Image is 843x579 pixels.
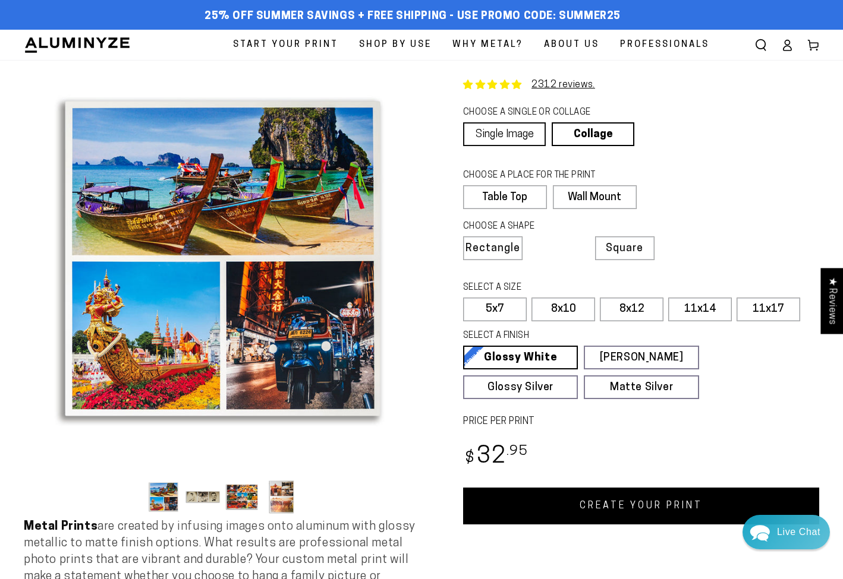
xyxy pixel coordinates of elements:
[465,243,520,254] span: Rectangle
[611,30,718,60] a: Professionals
[463,445,528,469] bdi: 32
[463,169,625,182] legend: CHOOSE A PLACE FOR THE PRINT
[620,37,709,53] span: Professionals
[185,479,221,515] button: Load image 2 in gallery view
[531,298,595,321] label: 8x10
[463,281,672,295] legend: SELECT A SIZE
[205,10,621,23] span: 25% off Summer Savings + Free Shipping - Use Promo Code: SUMMER25
[535,30,608,60] a: About Us
[463,185,547,209] label: Table Top
[443,30,532,60] a: Why Metal?
[463,346,578,369] a: Glossy White
[24,36,131,54] img: Aluminyze
[465,451,475,467] span: $
[531,80,595,90] a: 2312 reviews.
[600,298,663,321] label: 8x12
[507,445,528,458] sup: .95
[24,521,97,533] strong: Metal Prints
[553,185,637,209] label: Wall Mount
[463,415,819,429] label: PRICE PER PRINT
[233,37,338,53] span: Start Your Print
[463,298,527,321] label: 5x7
[737,298,800,321] label: 11x17
[463,330,672,343] legend: SELECT A FINISH
[463,78,595,92] a: 2312 reviews.
[748,32,774,58] summary: Search our site
[350,30,441,60] a: Shop By Use
[359,37,432,53] span: Shop By Use
[743,515,830,549] div: Chat widget toggle
[452,37,523,53] span: Why Metal?
[463,375,578,399] a: Glossy Silver
[224,30,347,60] a: Start Your Print
[777,515,820,549] div: Contact Us Directly
[544,37,599,53] span: About Us
[463,488,819,524] a: CREATE YOUR PRINT
[820,268,843,334] div: Click to open Judge.me floating reviews tab
[146,479,182,515] button: Load image 1 in gallery view
[584,346,699,369] a: [PERSON_NAME]
[264,479,300,515] button: Load image 4 in gallery view
[668,298,732,321] label: 11x14
[463,106,623,119] legend: CHOOSE A SINGLE OR COLLAGE
[552,122,634,146] a: Collage
[584,375,699,399] a: Matte Silver
[463,220,578,233] legend: CHOOSE A SHAPE
[24,60,421,518] media-gallery: Gallery Viewer
[463,122,546,146] a: Single Image
[606,243,643,254] span: Square
[225,479,260,515] button: Load image 3 in gallery view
